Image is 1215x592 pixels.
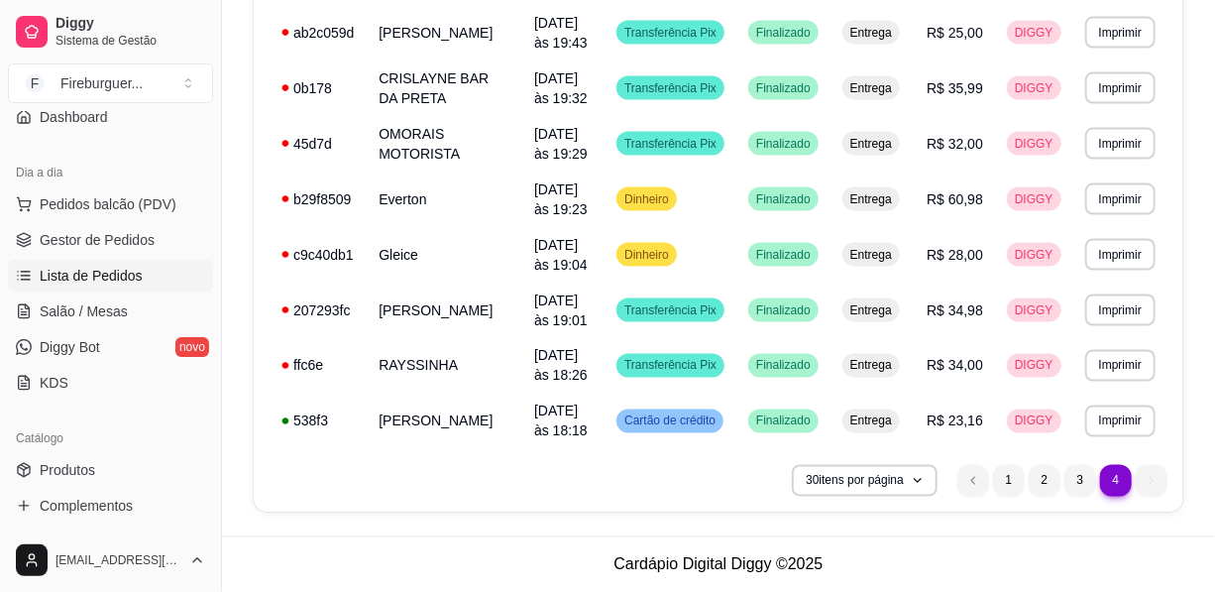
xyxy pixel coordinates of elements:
[367,394,522,449] td: [PERSON_NAME]
[8,536,213,584] button: [EMAIL_ADDRESS][DOMAIN_NAME]
[40,266,143,286] span: Lista de Pedidos
[620,358,720,374] span: Transferência Pix
[752,80,815,96] span: Finalizado
[957,465,989,497] li: previous page button
[55,15,205,33] span: Diggy
[846,414,896,429] span: Entrega
[534,126,588,162] span: [DATE] às 19:29
[620,414,719,429] span: Cartão de crédito
[55,33,205,49] span: Sistema de Gestão
[927,191,983,207] span: R$ 60,98
[846,358,896,374] span: Entrega
[534,237,588,273] span: [DATE] às 19:04
[1085,17,1156,49] button: Imprimir
[60,73,143,93] div: Fireburguer ...
[367,283,522,338] td: [PERSON_NAME]
[534,70,588,106] span: [DATE] às 19:32
[620,247,673,263] span: Dinheiro
[534,404,588,439] span: [DATE] às 18:18
[620,25,720,41] span: Transferência Pix
[927,136,983,152] span: R$ 32,00
[40,230,155,250] span: Gestor de Pedidos
[927,80,983,96] span: R$ 35,99
[367,5,522,60] td: [PERSON_NAME]
[752,191,815,207] span: Finalizado
[1085,239,1156,271] button: Imprimir
[1011,247,1057,263] span: DIGGY
[40,194,176,214] span: Pedidos balcão (PDV)
[281,23,355,43] div: ab2c059d
[8,63,213,103] button: Select a team
[846,191,896,207] span: Entrega
[752,247,815,263] span: Finalizado
[281,189,355,209] div: b29f8509
[927,25,983,41] span: R$ 25,00
[8,101,213,133] a: Dashboard
[367,60,522,116] td: CRISLAYNE BAR DA PRETA
[927,358,983,374] span: R$ 34,00
[40,496,133,516] span: Complementos
[534,15,588,51] span: [DATE] às 19:43
[8,367,213,399] a: KDS
[947,455,1177,507] nav: pagination navigation
[40,337,100,357] span: Diggy Bot
[993,465,1025,497] li: pagination item 1
[8,331,213,363] a: Diggy Botnovo
[281,134,355,154] div: 45d7d
[1085,295,1156,326] button: Imprimir
[927,414,983,429] span: R$ 23,16
[534,293,588,328] span: [DATE] às 19:01
[1011,80,1057,96] span: DIGGY
[55,552,181,568] span: [EMAIL_ADDRESS][DOMAIN_NAME]
[620,302,720,318] span: Transferência Pix
[1100,465,1132,497] li: pagination item 4 active
[1085,406,1156,437] button: Imprimir
[281,300,355,320] div: 207293fc
[8,157,213,188] div: Dia a dia
[281,78,355,98] div: 0b178
[1029,465,1060,497] li: pagination item 2
[846,136,896,152] span: Entrega
[1011,414,1057,429] span: DIGGY
[534,348,588,384] span: [DATE] às 18:26
[40,460,95,480] span: Produtos
[367,116,522,172] td: OMORAIS MOTORISTA
[281,245,355,265] div: c9c40db1
[752,414,815,429] span: Finalizado
[1085,350,1156,382] button: Imprimir
[367,338,522,394] td: RAYSSINHA
[1085,183,1156,215] button: Imprimir
[792,465,938,497] button: 30itens por página
[8,296,213,327] a: Salão / Mesas
[534,181,588,217] span: [DATE] às 19:23
[846,247,896,263] span: Entrega
[752,302,815,318] span: Finalizado
[1011,25,1057,41] span: DIGGY
[367,172,522,227] td: Everton
[8,260,213,292] a: Lista de Pedidos
[281,412,355,431] div: 538f3
[1011,358,1057,374] span: DIGGY
[1085,128,1156,160] button: Imprimir
[8,188,213,220] button: Pedidos balcão (PDV)
[40,301,128,321] span: Salão / Mesas
[8,422,213,454] div: Catálogo
[8,8,213,56] a: DiggySistema de Gestão
[752,25,815,41] span: Finalizado
[40,373,68,393] span: KDS
[927,247,983,263] span: R$ 28,00
[8,490,213,522] a: Complementos
[846,302,896,318] span: Entrega
[8,454,213,486] a: Produtos
[927,302,983,318] span: R$ 34,98
[1011,302,1057,318] span: DIGGY
[620,80,720,96] span: Transferência Pix
[846,25,896,41] span: Entrega
[25,73,45,93] span: F
[846,80,896,96] span: Entrega
[620,136,720,152] span: Transferência Pix
[752,358,815,374] span: Finalizado
[1011,136,1057,152] span: DIGGY
[620,191,673,207] span: Dinheiro
[752,136,815,152] span: Finalizado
